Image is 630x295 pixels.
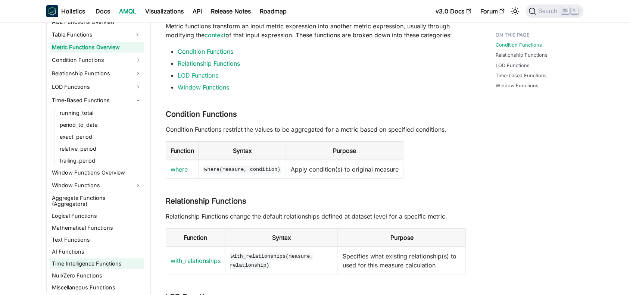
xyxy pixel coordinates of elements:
a: where [171,166,188,173]
a: AI Functions [50,247,144,257]
button: Expand sidebar category 'Table Functions' [131,29,144,41]
code: where(measure, condition) [203,166,281,173]
a: Window Functions [496,82,539,89]
th: Function [166,142,199,160]
a: Condition Functions [50,54,144,66]
a: Forum [476,5,509,17]
td: Specifies what existing relationship(s) to used for this measure calculation [338,247,466,274]
a: trailing_period [57,156,144,166]
a: Condition Functions [496,41,542,48]
th: Purpose [286,142,403,160]
a: Release Notes [206,5,255,17]
a: Window Functions Overview [50,167,144,178]
kbd: K [571,7,578,14]
a: LOD Functions [50,81,144,93]
span: Search [536,8,562,15]
code: with_relationships(measure, relationship) [230,253,313,269]
img: Holistics [46,5,58,17]
h3: Condition Functions [166,110,466,119]
td: Apply condition(s) to original measure [286,160,403,179]
a: v3.0 Docs [431,5,476,17]
th: Syntax [225,229,338,247]
h3: Relationship Functions [166,197,466,206]
a: Time-Based Functions [50,94,144,106]
a: Miscellaneous Functions [50,282,144,293]
a: with_relationships [171,257,221,264]
a: Metric Functions Overview [50,42,144,53]
a: Visualizations [141,5,188,17]
a: Roadmap [255,5,291,17]
a: context [205,31,225,39]
a: Relationship Functions [50,68,144,79]
th: Function [166,229,225,247]
button: Switch between dark and light mode (currently light mode) [509,5,521,17]
a: LOD Functions [178,72,218,79]
a: Text Functions [50,235,144,245]
a: Time-based Functions [496,72,547,79]
a: period_to_date [57,120,144,130]
a: Relationship Functions [496,51,548,59]
a: HolisticsHolistics [46,5,85,17]
b: Holistics [61,7,85,16]
nav: Docs sidebar [39,22,151,295]
a: Window Functions [50,179,144,191]
a: Table Functions [50,29,131,41]
p: Metric functions transform an input metric expression into another metric expression, usually thr... [166,22,466,40]
a: relative_period [57,144,144,154]
a: AMQL [115,5,141,17]
th: Purpose [338,229,466,247]
a: Window Functions [178,84,229,91]
a: Docs [91,5,115,17]
a: Relationship Functions [178,60,240,67]
a: LOD Functions [496,62,530,69]
a: Logical Functions [50,211,144,221]
a: Condition Functions [178,48,233,55]
button: Search (Ctrl+K) [526,4,584,18]
a: exact_period [57,132,144,142]
th: Syntax [199,142,286,160]
p: Relationship Functions change the default relationships defined at dataset level for a specific m... [166,212,466,221]
a: running_total [57,108,144,118]
p: Condition Functions restrict the values to be aggregated for a metric based on specified conditions. [166,125,466,134]
a: Mathematical Functions [50,223,144,233]
a: API [188,5,206,17]
a: Time Intelligence Functions [50,258,144,269]
a: Aggregate Functions (Aggregators) [50,193,144,209]
a: Null/Zero Functions [50,270,144,281]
